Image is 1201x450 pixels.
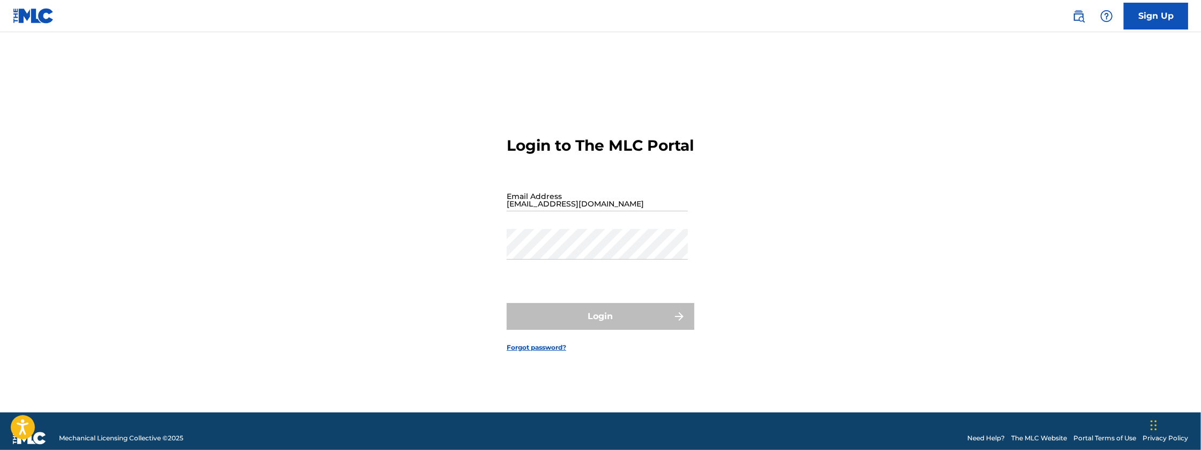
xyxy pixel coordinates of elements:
a: Privacy Policy [1143,433,1188,443]
a: Sign Up [1124,3,1188,29]
iframe: Chat Widget [1147,399,1201,450]
div: Drag [1151,409,1157,441]
h3: Login to The MLC Portal [507,136,694,155]
a: Need Help? [967,433,1005,443]
img: MLC Logo [13,8,54,24]
a: Portal Terms of Use [1073,433,1136,443]
img: help [1100,10,1113,23]
a: The MLC Website [1011,433,1067,443]
img: search [1072,10,1085,23]
span: Mechanical Licensing Collective © 2025 [59,433,183,443]
a: Public Search [1068,5,1089,27]
div: Help [1096,5,1117,27]
a: Forgot password? [507,343,566,352]
img: logo [13,432,46,445]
